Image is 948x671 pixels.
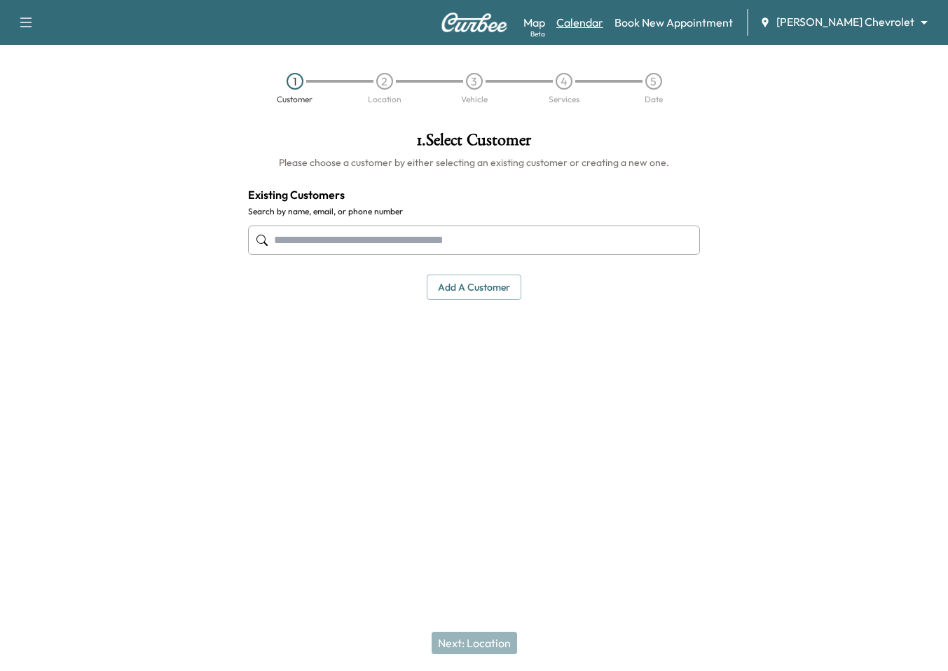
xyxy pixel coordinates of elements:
[248,186,700,203] h4: Existing Customers
[776,14,914,30] span: [PERSON_NAME] Chevrolet
[645,73,662,90] div: 5
[549,95,579,104] div: Services
[461,95,488,104] div: Vehicle
[248,132,700,155] h1: 1 . Select Customer
[441,13,508,32] img: Curbee Logo
[523,14,545,31] a: MapBeta
[248,155,700,170] h6: Please choose a customer by either selecting an existing customer or creating a new one.
[614,14,733,31] a: Book New Appointment
[427,275,521,300] button: Add a customer
[277,95,312,104] div: Customer
[645,95,663,104] div: Date
[368,95,401,104] div: Location
[530,29,545,39] div: Beta
[556,73,572,90] div: 4
[466,73,483,90] div: 3
[248,206,700,217] label: Search by name, email, or phone number
[287,73,303,90] div: 1
[556,14,603,31] a: Calendar
[376,73,393,90] div: 2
